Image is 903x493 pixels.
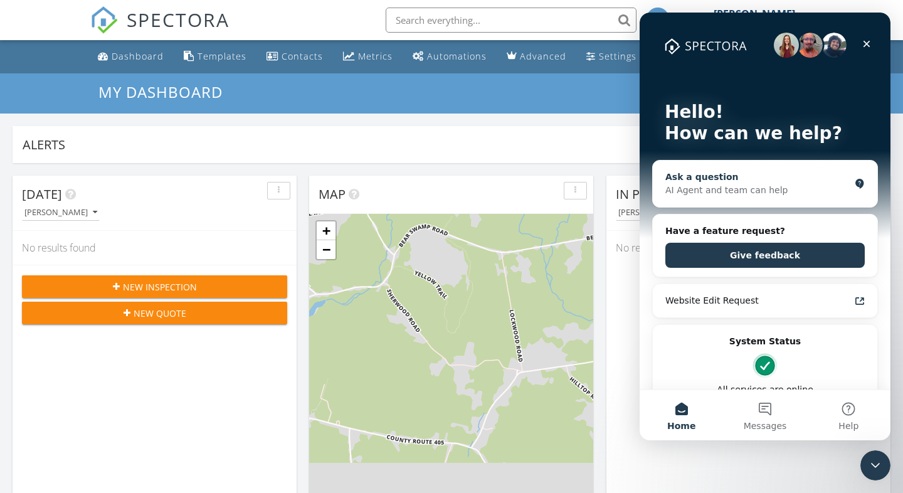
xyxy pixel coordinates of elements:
[198,50,246,62] div: Templates
[502,45,571,68] a: Advanced
[358,50,393,62] div: Metrics
[520,50,566,62] div: Advanced
[317,240,335,259] a: Zoom out
[22,204,100,221] button: [PERSON_NAME]
[22,302,287,324] button: New Quote
[640,13,890,440] iframe: Intercom live chat
[261,45,328,68] a: Contacts
[282,50,323,62] div: Contacts
[618,208,691,217] div: [PERSON_NAME]
[22,186,62,203] span: [DATE]
[616,186,695,203] span: In Progress
[408,45,492,68] a: Automations (Basic)
[90,6,118,34] img: The Best Home Inspection Software - Spectora
[179,45,251,68] a: Templates
[581,45,642,68] a: Settings
[427,50,487,62] div: Automations
[714,8,795,20] div: [PERSON_NAME]
[606,231,890,265] div: No results found
[338,45,398,68] a: Metrics
[93,45,169,68] a: Dashboard
[90,17,230,43] a: SPECTORA
[24,208,97,217] div: [PERSON_NAME]
[616,204,694,221] button: [PERSON_NAME]
[127,6,230,33] span: SPECTORA
[599,50,636,62] div: Settings
[13,231,297,265] div: No results found
[112,50,164,62] div: Dashboard
[386,8,636,33] input: Search everything...
[319,186,346,203] span: Map
[98,82,223,102] span: My Dashboard
[123,280,197,294] span: New Inspection
[134,307,186,320] span: New Quote
[23,136,862,153] div: Alerts
[860,450,890,480] iframe: Intercom live chat
[317,221,335,240] a: Zoom in
[22,275,287,298] button: New Inspection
